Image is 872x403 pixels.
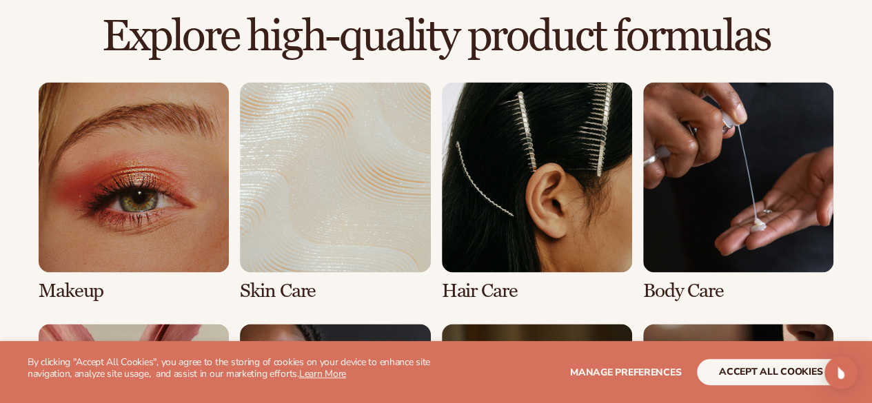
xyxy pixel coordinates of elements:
[643,280,833,302] h3: Body Care
[28,357,436,380] p: By clicking "Accept All Cookies", you agree to the storing of cookies on your device to enhance s...
[643,82,833,302] div: 4 / 8
[240,280,430,302] h3: Skin Care
[39,280,229,302] h3: Makeup
[570,366,681,379] span: Manage preferences
[39,14,833,60] h2: Explore high-quality product formulas
[442,82,632,302] div: 3 / 8
[697,359,844,385] button: accept all cookies
[39,82,229,302] div: 1 / 8
[299,367,346,380] a: Learn More
[240,82,430,302] div: 2 / 8
[570,359,681,385] button: Manage preferences
[442,280,632,302] h3: Hair Care
[824,356,858,389] div: Open Intercom Messenger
